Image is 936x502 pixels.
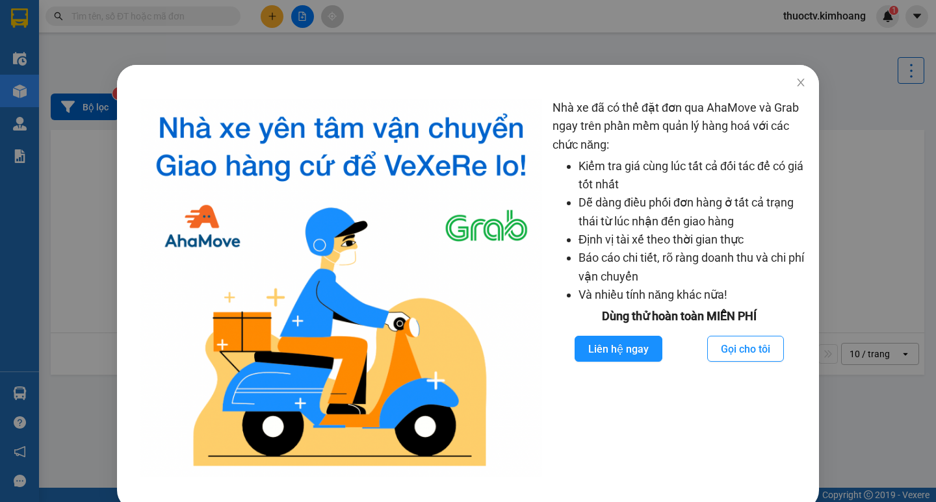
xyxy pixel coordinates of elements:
button: Gọi cho tôi [707,336,784,362]
li: Dễ dàng điều phối đơn hàng ở tất cả trạng thái từ lúc nhận đến giao hàng [578,194,806,231]
span: Gọi cho tôi [721,341,770,357]
li: Kiểm tra giá cùng lúc tất cả đối tác để có giá tốt nhất [578,157,806,194]
span: Liên hệ ngay [588,341,649,357]
li: Định vị tài xế theo thời gian thực [578,231,806,249]
div: Nhà xe đã có thể đặt đơn qua AhaMove và Grab ngay trên phần mềm quản lý hàng hoá với các chức năng: [552,99,806,477]
div: Dùng thử hoàn toàn MIỄN PHÍ [552,307,806,325]
li: Báo cáo chi tiết, rõ ràng doanh thu và chi phí vận chuyển [578,249,806,286]
button: Liên hệ ngay [575,336,662,362]
img: logo [140,99,542,477]
li: Và nhiều tính năng khác nữa! [578,286,806,304]
span: close [796,77,806,88]
button: Close [783,65,819,101]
